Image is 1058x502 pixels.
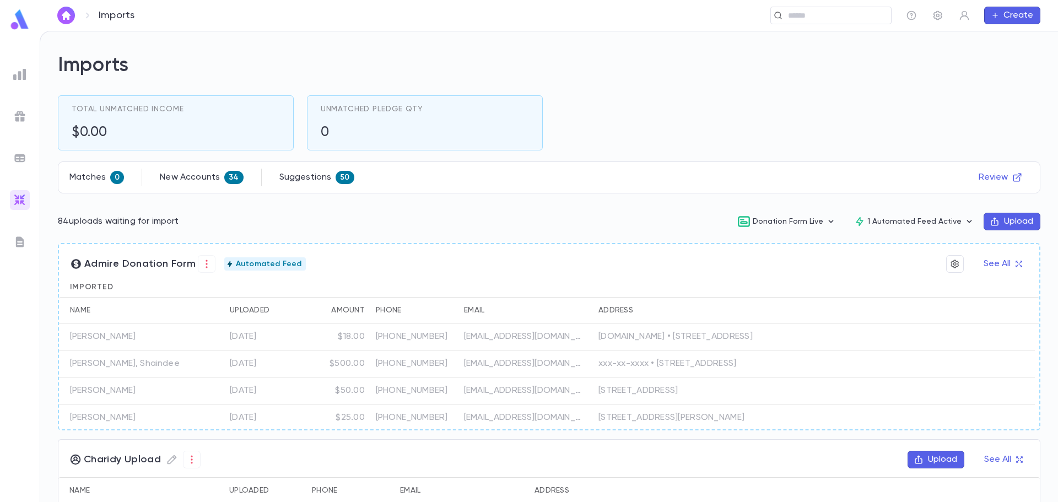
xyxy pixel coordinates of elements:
p: New Accounts [160,172,220,183]
p: [PERSON_NAME], Shaindee [70,358,180,369]
span: 34 [224,173,243,182]
img: imports_gradient.a72c8319815fb0872a7f9c3309a0627a.svg [13,193,26,207]
p: [EMAIL_ADDRESS][DOMAIN_NAME] [464,331,585,342]
div: Amount [307,297,370,323]
div: Address [593,297,786,323]
div: $500.00 [330,358,365,369]
button: 1 Automated Feed Active [845,211,984,232]
div: Amount [331,297,365,323]
p: [PHONE_NUMBER] [376,412,453,423]
p: [PHONE_NUMBER] [376,331,453,342]
div: $25.00 [336,412,365,423]
button: See All [977,255,1028,273]
span: 50 [336,173,354,182]
p: Imports [99,9,134,21]
span: 0 [110,173,124,182]
div: [DOMAIN_NAME] • [STREET_ADDRESS] [598,331,753,342]
button: Donation Form Live [728,211,845,232]
img: batches_grey.339ca447c9d9533ef1741baa751efc33.svg [13,152,26,165]
div: Name [70,297,90,323]
img: logo [9,9,31,30]
img: reports_grey.c525e4749d1bce6a11f5fe2a8de1b229.svg [13,68,26,81]
p: [EMAIL_ADDRESS][DOMAIN_NAME] [464,412,585,423]
button: Upload [984,213,1040,230]
div: Phone [376,297,401,323]
p: Matches [69,172,106,183]
div: Email [458,297,593,323]
p: [PHONE_NUMBER] [376,385,453,396]
span: Unmatched Pledge Qty [321,105,423,114]
div: 9/12/2025 [230,331,257,342]
p: 84 uploads waiting for import [58,216,179,227]
img: letters_grey.7941b92b52307dd3b8a917253454ce1c.svg [13,235,26,249]
div: $18.00 [338,331,365,342]
p: [EMAIL_ADDRESS][DOMAIN_NAME] [464,358,585,369]
button: Upload [908,451,964,468]
span: Charidy Upload [69,451,201,468]
p: Suggestions [279,172,332,183]
p: [EMAIL_ADDRESS][DOMAIN_NAME] [464,385,585,396]
h2: Imports [58,53,1040,78]
h5: $0.00 [72,125,107,141]
p: [PERSON_NAME] [70,412,136,423]
div: 9/12/2025 [230,358,257,369]
div: xxx-xx-xxxx • [STREET_ADDRESS] [598,358,736,369]
div: Address [598,297,633,323]
div: Phone [370,297,458,323]
p: [PHONE_NUMBER] [376,358,453,369]
button: See All [978,451,1029,468]
div: Email [464,297,484,323]
div: [STREET_ADDRESS] [598,385,678,396]
div: $50.00 [335,385,365,396]
span: Total Unmatched Income [72,105,183,114]
img: campaigns_grey.99e729a5f7ee94e3726e6486bddda8f1.svg [13,110,26,123]
div: Uploaded [224,297,307,323]
button: Create [984,7,1040,24]
p: [PERSON_NAME] [70,331,136,342]
span: Admire Donation Form [70,255,215,273]
div: 9/9/2025 [230,412,257,423]
div: [STREET_ADDRESS][PERSON_NAME] [598,412,744,423]
h5: 0 [321,125,330,141]
img: home_white.a664292cf8c1dea59945f0da9f25487c.svg [60,11,73,20]
p: [PERSON_NAME] [70,385,136,396]
div: 9/9/2025 [230,385,257,396]
button: Review [972,169,1029,186]
span: Imported [70,283,114,291]
div: Uploaded [230,297,269,323]
span: Automated Feed [231,260,306,268]
div: Name [59,297,197,323]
